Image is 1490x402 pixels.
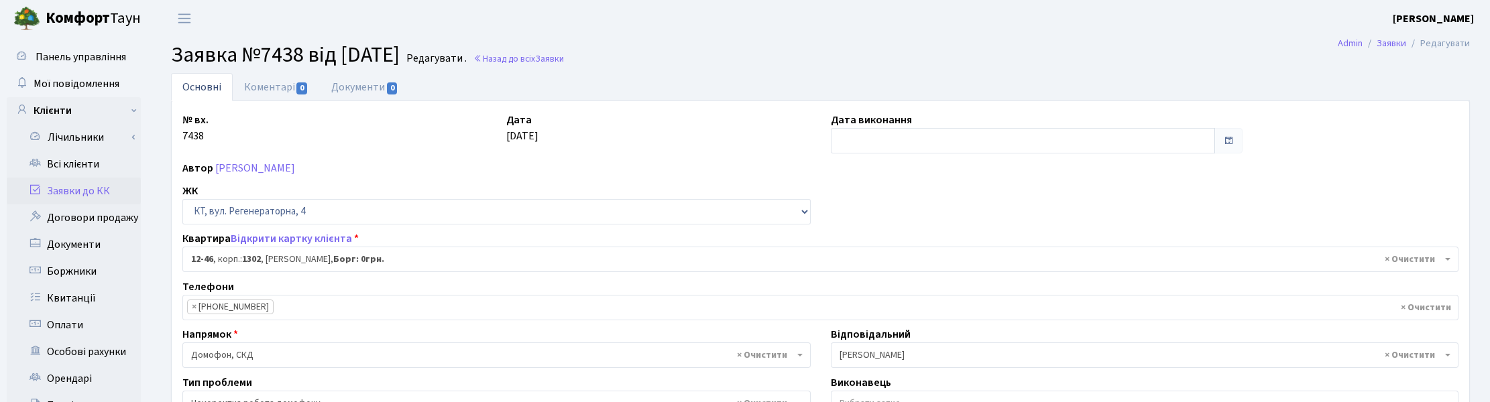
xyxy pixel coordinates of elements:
[7,178,141,204] a: Заявки до КК
[187,299,274,314] li: 050-330-22-21
[506,112,532,128] label: Дата
[737,348,787,362] span: Видалити всі елементи
[7,285,141,312] a: Квитанції
[387,82,398,94] span: 0
[233,73,320,101] a: Коментарі
[171,40,400,70] span: Заявка №7438 від [DATE]
[7,365,141,392] a: Орендарі
[172,112,496,153] div: 7438
[1338,36,1363,50] a: Admin
[840,348,1442,362] span: Корчун А. А.
[496,112,820,153] div: [DATE]
[7,44,141,70] a: Панель управління
[831,326,911,342] label: Відповідальний
[192,300,196,314] span: ×
[182,160,213,176] label: Автор
[231,231,352,246] a: Відкрити картку клієнта
[182,247,1458,272] span: <b>12-46</b>, корп.: <b>1302</b>, Башловка Антон Миколайович, <b>Борг: 0грн.</b>
[7,338,141,365] a: Особові рахунки
[191,348,794,362] span: Домофон, СКД
[191,253,213,266] b: 12-46
[320,73,410,101] a: Документи
[171,73,233,101] a: Основні
[296,82,307,94] span: 0
[182,230,359,247] label: Квартира
[191,253,1442,266] span: <b>12-46</b>, корп.: <b>1302</b>, Башловка Антон Миколайович, <b>Борг: 0грн.</b>
[7,312,141,338] a: Оплати
[46,7,110,29] b: Комфорт
[404,52,467,65] small: Редагувати .
[46,7,141,30] span: Таун
[182,326,238,342] label: Напрямок
[36,50,126,64] span: Панель управління
[535,52,564,65] span: Заявки
[34,76,119,91] span: Мої повідомлення
[182,342,811,368] span: Домофон, СКД
[831,342,1459,368] span: Корчун А. А.
[831,375,891,391] label: Виконавець
[168,7,201,29] button: Переключити навігацію
[7,204,141,231] a: Договори продажу
[182,279,234,295] label: Телефони
[182,375,252,391] label: Тип проблеми
[1401,301,1451,314] span: Видалити всі елементи
[7,70,141,97] a: Мої повідомлення
[1318,29,1490,58] nav: breadcrumb
[7,231,141,258] a: Документи
[333,253,384,266] b: Борг: 0грн.
[1377,36,1406,50] a: Заявки
[7,97,141,124] a: Клієнти
[831,112,912,128] label: Дата виконання
[182,183,198,199] label: ЖК
[7,151,141,178] a: Всі клієнти
[182,112,209,128] label: № вх.
[242,253,261,266] b: 1302
[215,161,295,176] a: [PERSON_NAME]
[7,258,141,285] a: Боржники
[1385,348,1435,362] span: Видалити всі елементи
[15,124,141,151] a: Лічильники
[13,5,40,32] img: logo.png
[473,52,564,65] a: Назад до всіхЗаявки
[1393,11,1474,26] b: [PERSON_NAME]
[1406,36,1470,51] li: Редагувати
[1393,11,1474,27] a: [PERSON_NAME]
[1385,253,1435,266] span: Видалити всі елементи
